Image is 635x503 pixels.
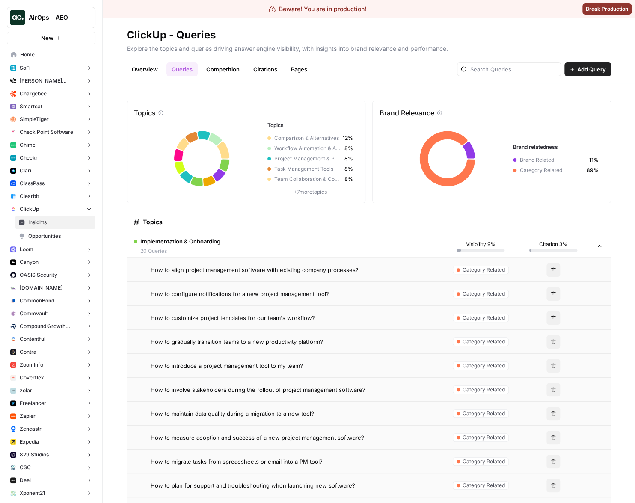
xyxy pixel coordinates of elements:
img: apu0vsiwfa15xu8z64806eursjsk [10,65,16,71]
img: yvejo61whxrb805zs4m75phf6mr8 [10,465,16,470]
span: Comparison & Alternatives [274,134,339,142]
span: Canyon [20,258,39,266]
span: Chime [20,141,36,149]
span: Topics [143,218,163,226]
img: k09s5utkby11dt6rxf2w9zgb46r0 [10,285,16,291]
img: gddfodh0ack4ddcgj10xzwv4nyos [10,129,16,135]
span: How to customize project templates for our team's workflow? [151,314,315,322]
input: Search Queries [470,65,557,74]
span: Check Point Software [20,128,73,136]
span: Contentful [20,335,45,343]
img: nyvnio03nchgsu99hj5luicuvesv [10,206,16,212]
span: 8% [344,175,353,183]
span: Workflow Automation & AI Features [274,145,341,152]
span: Loom [20,246,33,253]
button: OASIS Security [7,269,95,281]
span: Freelancer [20,399,46,407]
button: CommonBond [7,294,95,307]
p: Explore the topics and queries driving answer engine visibility, with insights into brand relevan... [127,42,611,53]
button: Canyon [7,256,95,269]
span: Deel [20,476,31,484]
span: Task Management Tools [274,165,341,173]
span: OASIS Security [20,271,57,279]
img: hlg0wqi1id4i6sbxkcpd2tyblcaw [10,116,16,122]
button: Check Point Software [7,126,95,139]
span: Category Related [463,362,505,370]
button: Zencastr [7,423,95,435]
span: Insights [28,219,92,226]
button: Xponent21 [7,487,95,500]
span: Smartcat [20,103,42,110]
img: 78cr82s63dt93a7yj2fue7fuqlci [10,155,16,161]
span: ZoomInfo [20,361,43,369]
img: ybhjxa9n8mcsu845nkgo7g1ynw8w [10,477,16,483]
span: Category Related [463,458,505,465]
img: 2ud796hvc3gw7qwjscn75txc5abr [10,336,16,342]
span: New [41,34,53,42]
span: Checkr [20,154,38,162]
span: 829 Studios [20,451,49,459]
p: Topics [134,108,156,118]
span: 20 Queries [140,247,220,255]
button: 829 Studios [7,448,95,461]
span: CSC [20,464,31,471]
img: glq0fklpdxbalhn7i6kvfbbvs11n [10,298,16,304]
h3: Brand relatedness [513,143,599,151]
span: ClassPass [20,180,45,187]
span: Compound Growth Marketing [20,323,83,330]
span: How to maintain data quality during a migration to a new tool? [151,409,314,418]
span: Add Query [577,65,606,74]
span: Category Related [463,314,505,322]
img: red1k5sizbc2zfjdzds8kz0ky0wq [10,272,16,278]
button: Checkr [7,151,95,164]
span: Xponent21 [20,489,45,497]
span: 8% [344,155,353,163]
span: Commvault [20,310,48,317]
span: 8% [344,165,353,173]
span: Category Related [463,338,505,346]
span: [PERSON_NAME] [PERSON_NAME] at Work [20,77,83,85]
span: Category Related [463,434,505,441]
span: Category Related [463,290,505,298]
a: Pages [286,62,312,76]
span: zolar [20,387,32,394]
span: Visibility 9% [466,240,496,248]
span: How to migrate tasks from spreadsheets or email into a PM tool? [151,457,323,466]
span: SimpleTiger [20,115,49,123]
span: How to introduce a project management tool to my team? [151,361,303,370]
img: 6os5al305rae5m5hhkke1ziqya7s [10,388,16,394]
span: 12% [343,134,353,142]
p: + 7 more topics [267,188,353,196]
span: Chargebee [20,90,47,98]
img: 8scb49tlb2vriaw9mclg8ae1t35j [10,413,16,419]
img: rkye1xl29jr3pw1t320t03wecljb [10,104,16,109]
img: h6qlr8a97mop4asab8l5qtldq2wv [10,168,16,174]
img: a9mur837mohu50bzw3stmy70eh87 [10,400,16,406]
span: Home [20,51,92,59]
button: Compound Growth Marketing [7,320,95,333]
a: Overview [127,62,163,76]
span: 11% [589,156,599,164]
button: Zapier [7,410,95,423]
img: f3qlg7l68rn02bi2w2fqsnsvhk74 [10,490,16,496]
span: [DOMAIN_NAME] [20,284,62,292]
span: Citation 3% [539,240,567,248]
a: Competition [201,62,245,76]
span: CommonBond [20,297,54,305]
span: Coverflex [20,374,44,382]
div: ClickUp - Queries [127,28,216,42]
img: jkhkcar56nid5uw4tq7euxnuco2o [10,91,16,97]
span: How to plan for support and troubleshooting when launching new software? [151,481,355,490]
span: Category Related [463,266,505,274]
button: ZoomInfo [7,358,95,371]
button: Contentful [7,333,95,346]
button: Coverflex [7,371,95,384]
span: Clari [20,167,31,175]
img: fr92439b8i8d8kixz6owgxh362ib [10,193,16,199]
button: Commvault [7,307,95,320]
button: SoFi [7,62,95,74]
button: Clearbit [7,190,95,203]
img: hcm4s7ic2xq26rsmuray6dv1kquq [10,362,16,368]
span: Team Collaboration & Communication Tools [274,175,341,183]
a: Home [7,48,95,62]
